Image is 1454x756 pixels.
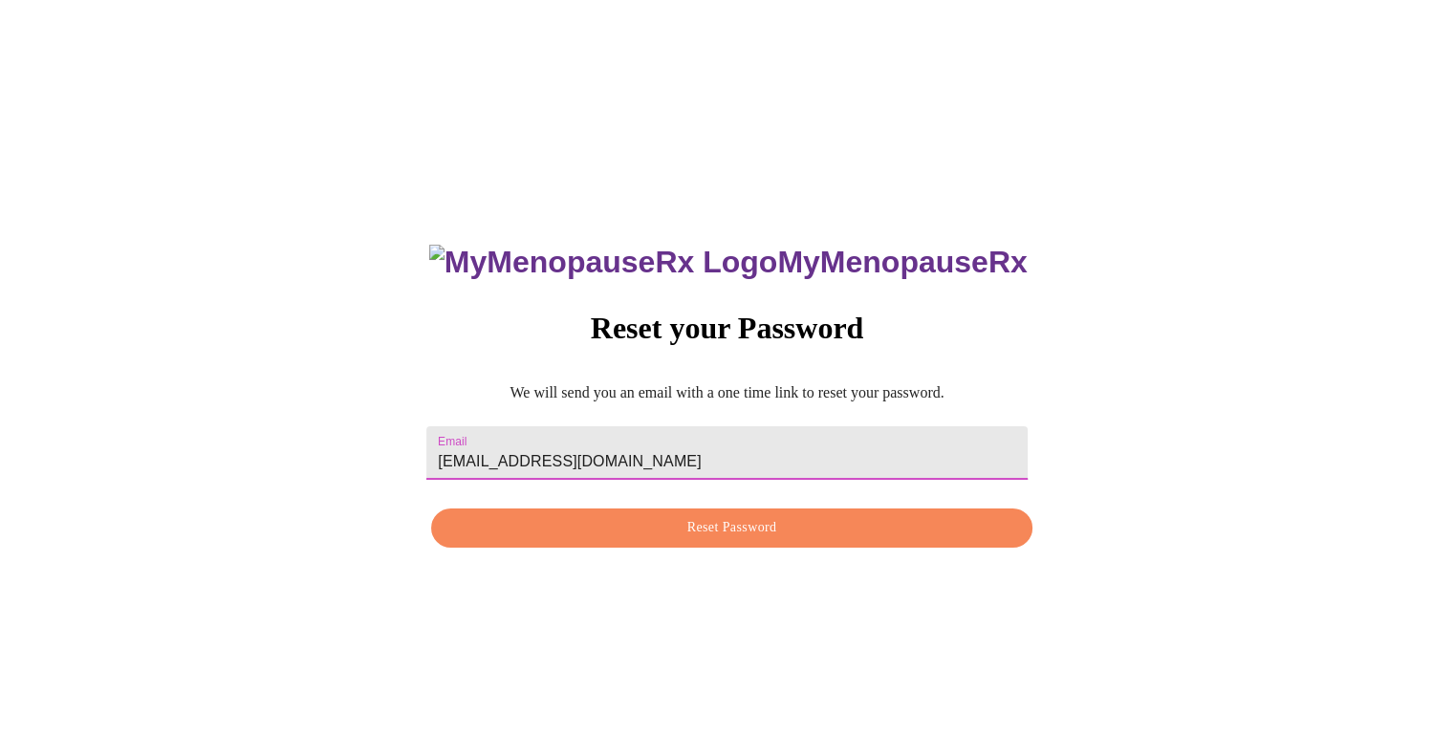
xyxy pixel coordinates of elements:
[426,384,1027,401] p: We will send you an email with a one time link to reset your password.
[429,245,777,280] img: MyMenopauseRx Logo
[431,508,1031,548] button: Reset Password
[453,516,1009,540] span: Reset Password
[426,311,1027,346] h3: Reset your Password
[429,245,1028,280] h3: MyMenopauseRx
